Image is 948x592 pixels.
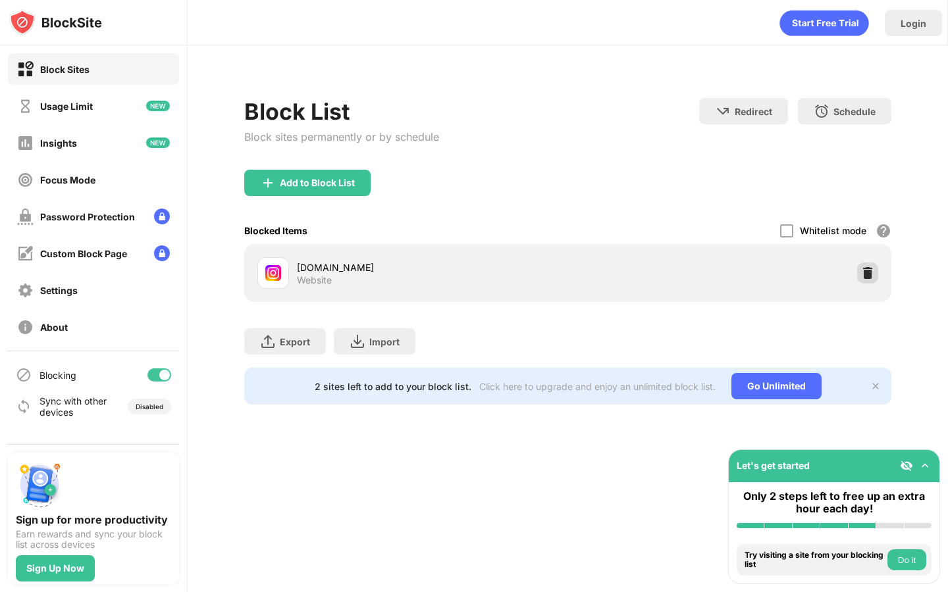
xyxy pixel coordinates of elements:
img: insights-off.svg [17,135,34,151]
div: Sync with other devices [39,395,107,418]
div: Import [369,336,400,347]
div: Add to Block List [280,178,355,188]
img: password-protection-off.svg [17,209,34,225]
div: Go Unlimited [731,373,822,399]
img: blocking-icon.svg [16,367,32,383]
div: Sign Up Now [26,563,84,574]
img: focus-off.svg [17,172,34,188]
img: time-usage-off.svg [17,98,34,114]
div: Disabled [136,403,163,410]
button: Do it [887,549,926,570]
img: customize-block-page-off.svg [17,245,34,262]
div: Try visiting a site from your blocking list [745,551,884,570]
img: lock-menu.svg [154,245,170,261]
img: settings-off.svg [17,282,34,299]
div: About [40,322,68,333]
img: lock-menu.svg [154,209,170,224]
div: Insights [40,137,77,149]
div: Block sites permanently or by schedule [244,130,439,143]
div: Only 2 steps left to free up an extra hour each day! [737,490,932,515]
img: about-off.svg [17,319,34,335]
img: logo-blocksite.svg [9,9,102,36]
div: Export [280,336,310,347]
div: Click here to upgrade and enjoy an unlimited block list. [479,381,716,392]
img: sync-icon.svg [16,399,32,414]
div: Website [297,274,332,286]
img: push-signup.svg [16,460,63,508]
img: new-icon.svg [146,137,170,148]
div: Earn rewards and sync your block list across devices [16,529,171,550]
img: omni-setup-toggle.svg [918,459,932,472]
div: Schedule [833,106,876,117]
img: block-on.svg [17,61,34,78]
div: Sign up for more productivity [16,513,171,526]
div: Focus Mode [40,174,95,185]
img: x-button.svg [870,381,881,391]
div: animation [779,10,869,36]
div: [DOMAIN_NAME] [297,260,567,274]
div: Let's get started [737,460,810,471]
div: Block List [244,98,439,125]
div: Custom Block Page [40,248,127,259]
img: eye-not-visible.svg [900,459,913,472]
img: favicons [265,265,281,281]
div: Blocked Items [244,225,307,236]
div: Settings [40,285,78,296]
div: Password Protection [40,211,135,222]
div: Whitelist mode [800,225,866,236]
img: new-icon.svg [146,101,170,111]
div: Usage Limit [40,101,93,112]
div: Blocking [39,370,76,381]
div: Redirect [735,106,772,117]
div: Block Sites [40,64,90,75]
div: 2 sites left to add to your block list. [315,381,471,392]
div: Login [901,18,926,29]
